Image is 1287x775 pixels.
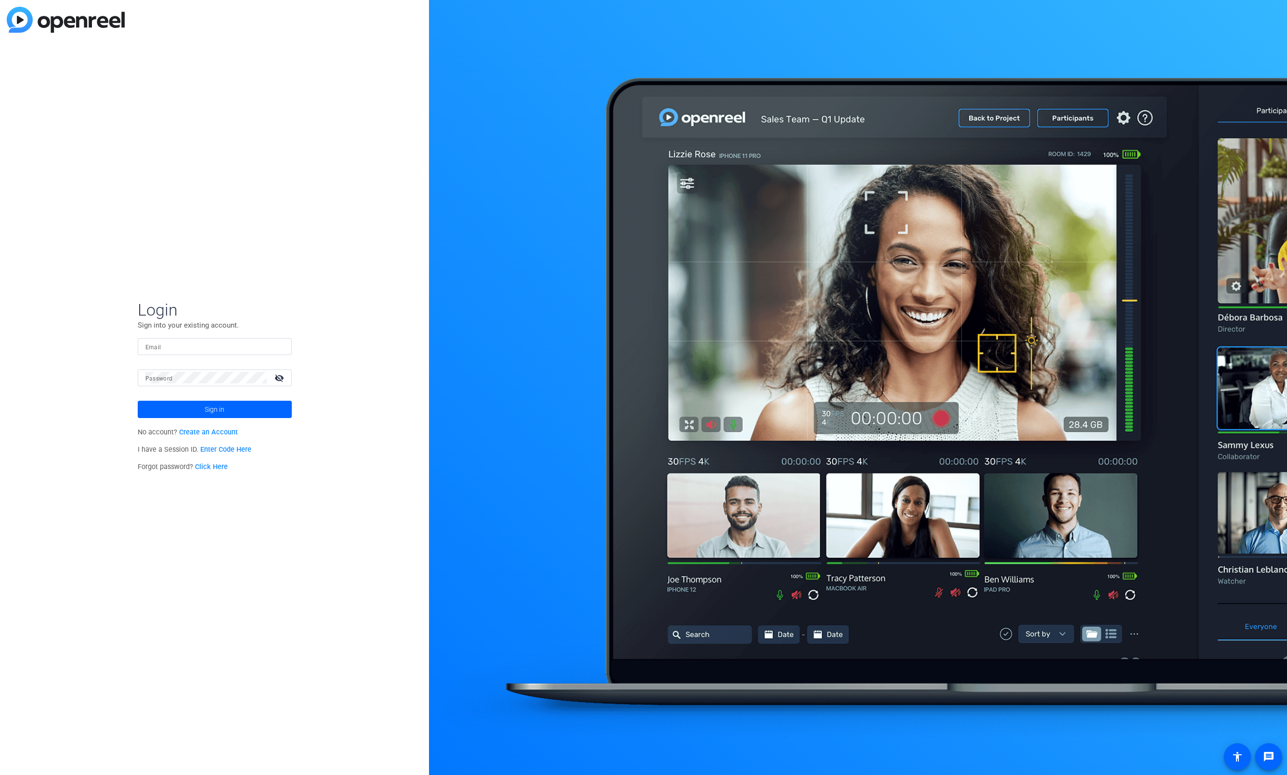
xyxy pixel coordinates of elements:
[7,7,125,33] img: blue-gradient.svg
[200,445,251,454] a: Enter Code Here
[138,445,252,454] span: I have a Session ID.
[145,375,173,382] mat-label: Password
[1232,751,1243,762] mat-icon: accessibility
[145,344,161,351] mat-label: Email
[138,463,228,471] span: Forgot password?
[269,371,292,385] mat-icon: visibility_off
[195,463,228,471] a: Click Here
[138,320,292,330] p: Sign into your existing account.
[179,428,238,436] a: Create an Account
[145,341,284,352] input: Enter Email Address
[138,401,292,418] button: Sign in
[1263,751,1274,762] mat-icon: message
[138,300,292,320] span: Login
[138,428,238,436] span: No account?
[205,397,224,421] span: Sign in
